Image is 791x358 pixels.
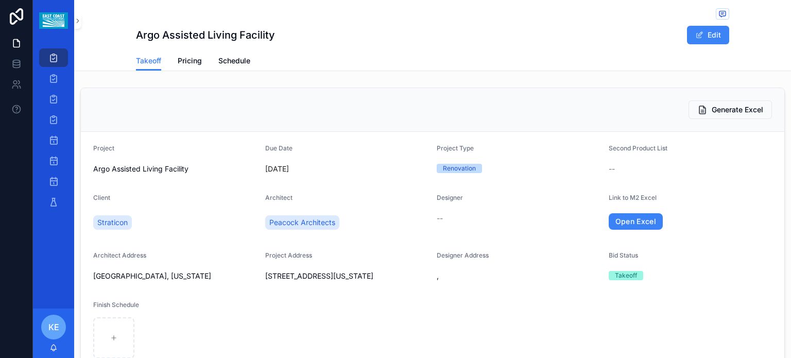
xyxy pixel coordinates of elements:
div: Renovation [443,164,476,173]
span: Pricing [178,56,202,66]
span: Designer [437,194,463,201]
a: Schedule [218,52,250,72]
span: Bid Status [609,251,638,259]
button: Edit [687,26,729,44]
span: Client [93,194,110,201]
button: Generate Excel [689,100,772,119]
span: Takeoff [136,56,161,66]
span: Link to M2 Excel [609,194,657,201]
a: Pricing [178,52,202,72]
a: Peacock Architects [265,215,339,230]
span: Generate Excel [712,105,763,115]
p: [DATE] [265,164,289,174]
span: Project Address [265,251,312,259]
a: Open Excel [609,213,663,230]
span: Designer Address [437,251,489,259]
span: Schedule [218,56,250,66]
span: [GEOGRAPHIC_DATA], [US_STATE] [93,271,257,281]
span: -- [437,213,443,224]
span: Finish Schedule [93,301,139,309]
img: App logo [39,12,67,29]
span: Argo Assisted Living Facility [93,164,257,174]
span: -- [609,164,615,174]
h1: Argo Assisted Living Facility [136,28,275,42]
span: Straticon [97,217,128,228]
span: , [437,271,600,281]
span: Architect [265,194,293,201]
div: scrollable content [33,41,74,225]
a: Takeoff [136,52,161,71]
span: KE [48,321,59,333]
span: Project [93,144,114,152]
span: Peacock Architects [269,217,335,228]
span: Second Product List [609,144,667,152]
div: Takeoff [615,271,637,280]
span: Project Type [437,144,474,152]
span: Due Date [265,144,293,152]
span: Architect Address [93,251,146,259]
span: [STREET_ADDRESS][US_STATE] [265,271,429,281]
a: Straticon [93,215,132,230]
